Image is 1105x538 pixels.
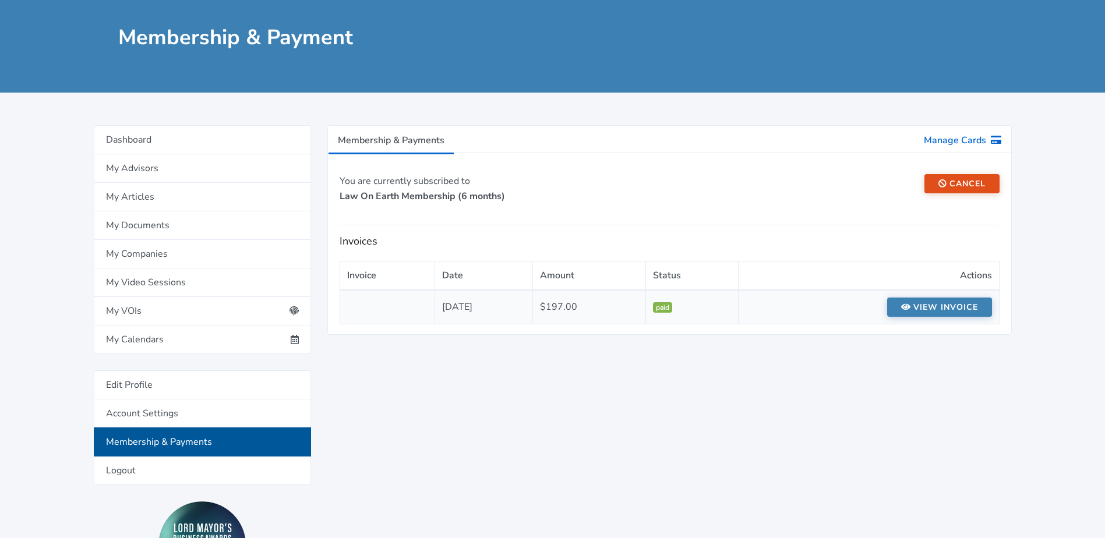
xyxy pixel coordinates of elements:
[924,174,1000,193] button: Cancel
[739,261,999,290] th: Actions
[653,302,672,313] span: paid
[340,174,662,204] p: You are currently subscribed to
[94,211,311,240] a: My Documents
[340,235,1000,248] h5: Invoices
[94,297,311,325] a: My VOIs
[533,290,646,324] td: $197.00
[94,268,311,297] a: My Video Sessions
[94,240,311,268] a: My Companies
[328,126,454,155] a: Membership & Payments
[914,126,1011,155] a: Manage Cards
[435,261,533,290] th: Date
[94,370,311,399] a: Edit Profile
[94,427,311,456] a: Membership & Payments
[533,261,646,290] th: Amount
[94,456,311,485] a: Logout
[94,183,311,211] a: My Articles
[94,399,311,428] a: Account Settings
[887,298,992,317] a: View invoice
[118,24,545,51] h1: Membership & Payment
[340,261,435,290] th: Invoice
[94,325,311,354] a: My Calendars
[646,261,739,290] th: Status
[435,290,533,324] td: [DATE]
[340,190,505,203] strong: Law On Earth Membership (6 months)
[94,125,311,154] a: Dashboard
[94,154,311,183] a: My Advisors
